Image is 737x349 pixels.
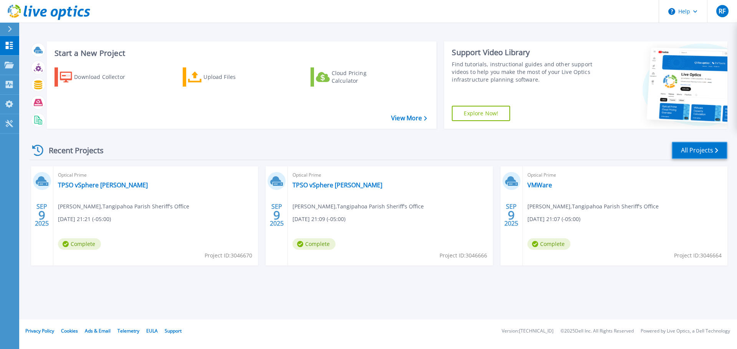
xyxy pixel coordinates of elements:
[205,251,252,260] span: Project ID: 3046670
[85,328,111,334] a: Ads & Email
[74,69,136,85] div: Download Collector
[269,201,284,229] div: SEP 2025
[35,201,49,229] div: SEP 2025
[58,215,111,223] span: [DATE] 21:21 (-05:00)
[311,67,396,87] a: Cloud Pricing Calculator
[641,329,730,334] li: Powered by Live Optics, a Dell Technology
[719,8,725,14] span: RF
[527,238,570,250] span: Complete
[502,329,554,334] li: Version: [TECHNICAL_ID]
[292,181,382,189] a: TPSO vSphere [PERSON_NAME]
[165,328,182,334] a: Support
[30,141,114,160] div: Recent Projects
[61,328,78,334] a: Cookies
[292,202,424,211] span: [PERSON_NAME] , Tangipahoa Parish Sheriff's Office
[58,202,189,211] span: [PERSON_NAME] , Tangipahoa Parish Sheriff's Office
[527,215,580,223] span: [DATE] 21:07 (-05:00)
[452,48,596,57] div: Support Video Library
[672,142,727,159] a: All Projects
[391,115,427,122] a: View More
[292,171,488,179] span: Optical Prime
[25,328,54,334] a: Privacy Policy
[292,215,345,223] span: [DATE] 21:09 (-05:00)
[452,106,510,121] a: Explore Now!
[527,171,723,179] span: Optical Prime
[55,49,427,57] h3: Start a New Project
[203,69,265,85] div: Upload Files
[146,328,158,334] a: EULA
[58,171,253,179] span: Optical Prime
[183,67,268,87] a: Upload Files
[332,69,393,85] div: Cloud Pricing Calculator
[55,67,140,87] a: Download Collector
[58,181,148,189] a: TPSO vSphere [PERSON_NAME]
[504,201,519,229] div: SEP 2025
[117,328,139,334] a: Telemetry
[674,251,722,260] span: Project ID: 3046664
[560,329,634,334] li: © 2025 Dell Inc. All Rights Reserved
[292,238,335,250] span: Complete
[273,212,280,218] span: 9
[38,212,45,218] span: 9
[58,238,101,250] span: Complete
[527,202,659,211] span: [PERSON_NAME] , Tangipahoa Parish Sheriff's Office
[440,251,487,260] span: Project ID: 3046666
[527,181,552,189] a: VMWare
[508,212,515,218] span: 9
[452,61,596,84] div: Find tutorials, instructional guides and other support videos to help you make the most of your L...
